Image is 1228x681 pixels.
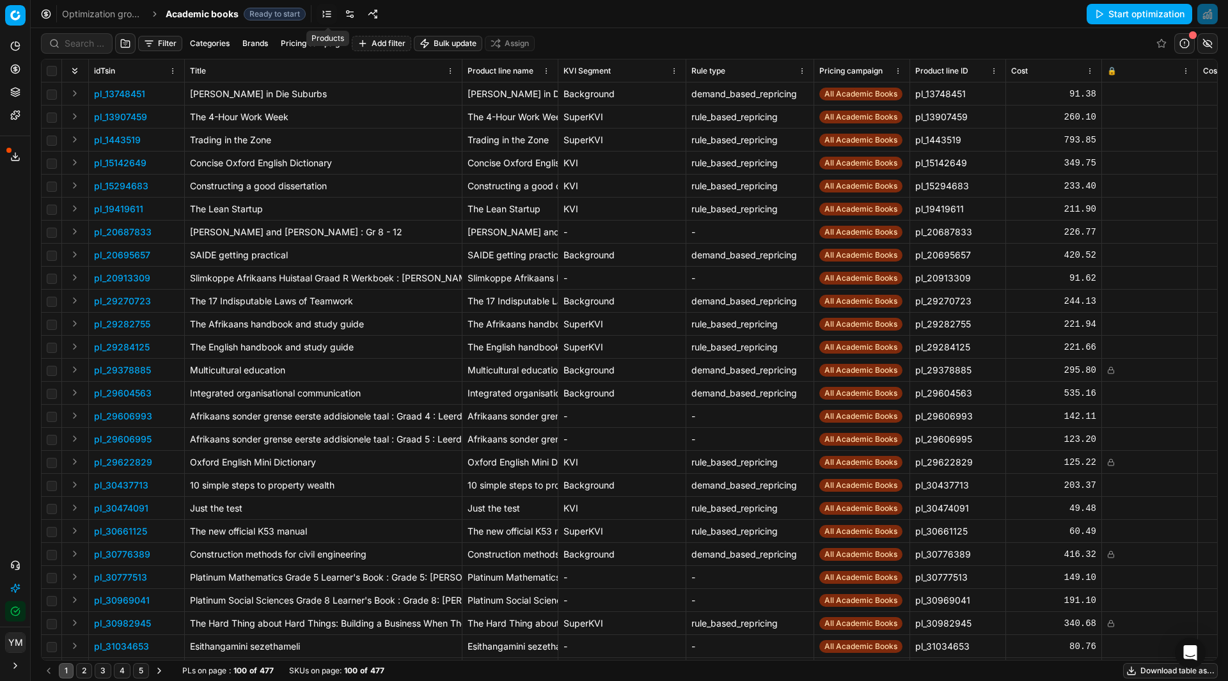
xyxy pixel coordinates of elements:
div: pl_30982945 [915,617,1000,630]
span: PLs on page [182,666,226,676]
div: 80.76 [1011,640,1096,653]
div: rule_based_repricing [691,456,808,469]
div: [PERSON_NAME] and [PERSON_NAME] : Gr 8 - 12 [468,226,553,239]
span: All Academic Books [819,548,902,561]
p: pl_29606993 [94,410,152,423]
p: [PERSON_NAME] and [PERSON_NAME] : Gr 8 - 12 [190,226,457,239]
div: pl_29270723 [915,295,1000,308]
div: The new official K53 manual [468,525,553,538]
div: rule_based_repricing [691,157,808,169]
span: All Academic Books [819,433,902,446]
div: pl_29606995 [915,433,1000,446]
p: pl_20687833 [94,226,152,239]
button: Expand [67,569,83,584]
div: The Afrikaans handbook and study guide [468,318,553,331]
div: Trading in the Zone [468,134,553,146]
div: - [691,571,808,584]
div: 123.20 [1011,433,1096,446]
button: pl_15294683 [94,180,148,192]
span: KVI Segment [563,66,611,76]
div: Constructing a good dissertation [468,180,553,192]
span: All Academic Books [819,88,902,100]
button: Expand [67,270,83,285]
div: 420.52 [1011,249,1096,262]
span: All Academic Books [819,341,902,354]
div: The Hard Thing about Hard Things: Building a Business When There Are No Easy Answers [468,617,553,630]
button: pl_30776389 [94,548,150,561]
button: 1 [59,663,74,678]
nav: pagination [41,663,167,678]
div: 226.77 [1011,226,1096,239]
div: Background [563,548,681,561]
p: Oxford English Mini Dictionary [190,456,457,469]
div: pl_20687833 [915,226,1000,239]
div: Background [563,88,681,100]
div: 60.49 [1011,525,1096,538]
button: Brands [237,36,273,51]
button: Expand all [67,63,83,79]
button: Bulk update [414,36,482,51]
div: Construction methods for civil engineering [468,548,553,561]
div: - [691,272,808,285]
button: pl_29270723 [94,295,151,308]
p: Esithangamini sezethameli [190,640,457,653]
div: 340.68 [1011,617,1096,630]
div: demand_based_repricing [691,295,808,308]
div: pl_29604563 [915,387,1000,400]
p: The Afrikaans handbook and study guide [190,318,457,331]
div: KVI [563,203,681,215]
div: SAIDE getting practical [468,249,553,262]
div: rule_based_repricing [691,180,808,192]
div: pl_30777513 [915,571,1000,584]
button: Add filter [352,36,411,51]
a: Optimization groups [62,8,144,20]
div: 91.38 [1011,88,1096,100]
div: pl_19419611 [915,203,1000,215]
p: Trading in the Zone [190,134,457,146]
div: pl_29622829 [915,456,1000,469]
div: 535.16 [1011,387,1096,400]
p: pl_29282755 [94,318,150,331]
div: KVI [563,180,681,192]
button: pl_29606995 [94,433,152,446]
span: idTsin [94,66,115,76]
button: Filter [138,36,182,51]
div: - [563,433,681,446]
div: : [182,666,274,676]
div: rule_based_repricing [691,525,808,538]
p: Platinum Mathematics Grade 5 Learner's Book : Grade 5: [PERSON_NAME]'s book [190,571,457,584]
div: pl_30661125 [915,525,1000,538]
button: Expand [67,316,83,331]
p: The 4-Hour Work Week [190,111,457,123]
span: All Academic Books [819,203,902,215]
p: Platinum Social Sciences Grade 8 Learner's Book : Grade 8: [PERSON_NAME]'s book [190,594,457,607]
div: 260.10 [1011,111,1096,123]
div: - [691,640,808,653]
div: demand_based_repricing [691,364,808,377]
p: Constructing a good dissertation [190,180,457,192]
button: Expand [67,546,83,561]
div: The English handbook and study guide [468,341,553,354]
div: KVI [563,502,681,515]
div: SuperKVI [563,111,681,123]
div: Background [563,387,681,400]
button: pl_15142649 [94,157,146,169]
button: pl_13907459 [94,111,147,123]
button: pl_30969041 [94,594,150,607]
div: Afrikaans sonder grense eerste addisionele taal : Graad 4 : Leerderboek [468,410,553,423]
span: All Academic Books [819,525,902,538]
button: Expand [67,592,83,607]
span: All Academic Books [819,134,902,146]
span: All Academic Books [819,410,902,423]
div: pl_29284125 [915,341,1000,354]
button: Expand [67,638,83,654]
button: pl_31034653 [94,640,149,653]
button: Expand [67,477,83,492]
span: All Academic Books [819,571,902,584]
p: 10 simple steps to property wealth [190,479,457,492]
button: Expand [67,431,83,446]
div: [PERSON_NAME] in Die Suburbs [468,88,553,100]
